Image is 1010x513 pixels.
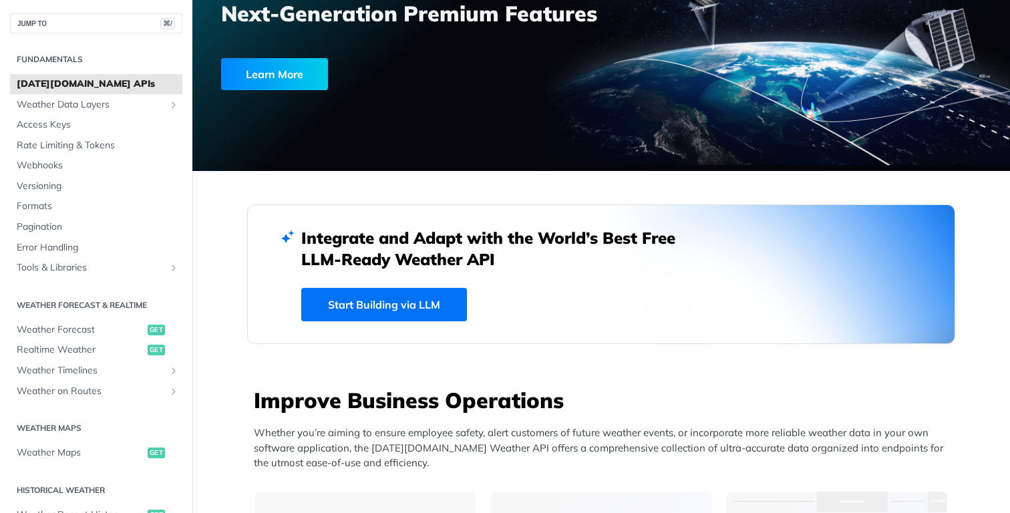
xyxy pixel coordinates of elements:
[148,448,165,458] span: get
[17,323,144,337] span: Weather Forecast
[148,345,165,355] span: get
[10,53,182,65] h2: Fundamentals
[301,288,467,321] a: Start Building via LLM
[168,100,179,110] button: Show subpages for Weather Data Layers
[168,365,179,376] button: Show subpages for Weather Timelines
[168,386,179,397] button: Show subpages for Weather on Routes
[10,422,182,434] h2: Weather Maps
[10,238,182,258] a: Error Handling
[17,446,144,460] span: Weather Maps
[10,13,182,33] button: JUMP TO⌘/
[17,261,165,275] span: Tools & Libraries
[254,425,955,471] p: Whether you’re aiming to ensure employee safety, alert customers of future weather events, or inc...
[10,443,182,463] a: Weather Mapsget
[221,58,536,90] a: Learn More
[17,343,144,357] span: Realtime Weather
[10,381,182,401] a: Weather on RoutesShow subpages for Weather on Routes
[10,299,182,311] h2: Weather Forecast & realtime
[10,217,182,237] a: Pagination
[10,320,182,340] a: Weather Forecastget
[10,361,182,381] a: Weather TimelinesShow subpages for Weather Timelines
[10,196,182,216] a: Formats
[17,118,179,132] span: Access Keys
[10,74,182,94] a: [DATE][DOMAIN_NAME] APIs
[17,385,165,398] span: Weather on Routes
[17,200,179,213] span: Formats
[301,227,695,270] h2: Integrate and Adapt with the World’s Best Free LLM-Ready Weather API
[17,241,179,254] span: Error Handling
[17,364,165,377] span: Weather Timelines
[17,98,165,112] span: Weather Data Layers
[10,115,182,135] a: Access Keys
[10,176,182,196] a: Versioning
[17,220,179,234] span: Pagination
[10,484,182,496] h2: Historical Weather
[160,18,175,29] span: ⌘/
[221,58,328,90] div: Learn More
[10,156,182,176] a: Webhooks
[10,95,182,115] a: Weather Data LayersShow subpages for Weather Data Layers
[17,139,179,152] span: Rate Limiting & Tokens
[168,263,179,273] button: Show subpages for Tools & Libraries
[17,159,179,172] span: Webhooks
[254,385,955,415] h3: Improve Business Operations
[10,136,182,156] a: Rate Limiting & Tokens
[17,180,179,193] span: Versioning
[10,340,182,360] a: Realtime Weatherget
[17,77,179,91] span: [DATE][DOMAIN_NAME] APIs
[148,325,165,335] span: get
[10,258,182,278] a: Tools & LibrariesShow subpages for Tools & Libraries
